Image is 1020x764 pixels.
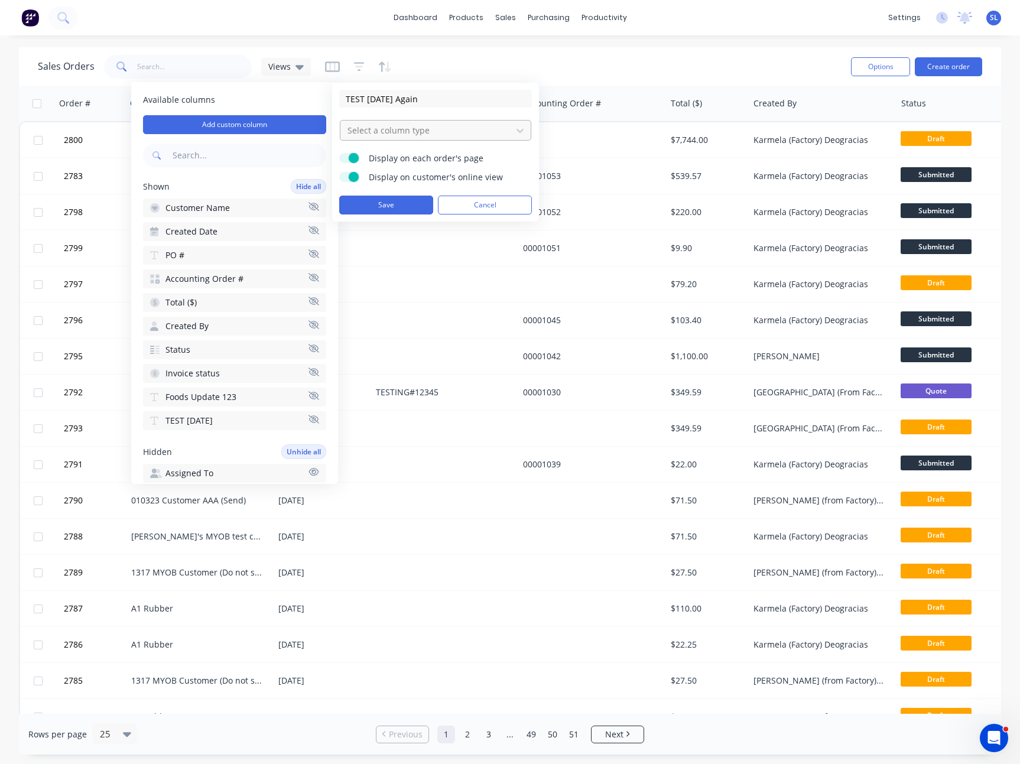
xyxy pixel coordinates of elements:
[165,415,213,427] span: TEST [DATE]
[60,411,131,446] button: 2793
[901,347,972,362] span: Submitted
[901,456,972,470] span: Submitted
[851,57,910,76] button: Options
[281,444,326,459] button: Unhide all
[671,206,740,218] div: $220.00
[143,446,172,458] span: Hidden
[671,675,740,687] div: $27.50
[165,249,184,261] span: PO #
[137,55,252,79] input: Search...
[369,171,517,183] span: Display on customer's online view
[143,388,326,407] button: Foods Update 123
[523,206,654,218] div: 00001052
[376,386,507,398] div: TESTING#12345
[60,375,131,410] button: 2792
[523,386,654,398] div: 00001030
[339,90,532,108] input: Enter column name...
[753,278,885,290] div: Karmela (Factory) Deogracias
[901,672,972,687] span: Draft
[544,726,561,743] a: Page 50
[60,699,131,734] button: 2784
[671,603,740,615] div: $110.00
[60,483,131,518] button: 2790
[671,531,740,542] div: $71.50
[671,242,740,254] div: $9.90
[437,726,455,743] a: Page 1 is your current page
[64,386,83,398] span: 2792
[60,339,131,374] button: 2795
[165,226,217,238] span: Created Date
[143,246,326,265] button: PO #
[60,230,131,266] button: 2799
[143,364,326,383] button: Invoice status
[268,60,291,73] span: Views
[165,297,197,308] span: Total ($)
[753,134,885,146] div: Karmela (Factory) Deogracias
[165,368,220,379] span: Invoice status
[671,459,740,470] div: $22.00
[753,459,885,470] div: Karmela (Factory) Deogracias
[671,97,702,109] div: Total ($)
[576,9,633,27] div: productivity
[64,459,83,470] span: 2791
[592,729,644,740] a: Next page
[278,639,366,651] div: [DATE]
[64,278,83,290] span: 2797
[143,411,326,430] button: TEST [DATE]
[523,350,654,362] div: 00001042
[143,94,326,106] span: Available columns
[60,555,131,590] button: 2789
[38,61,95,72] h1: Sales Orders
[60,519,131,554] button: 2788
[64,711,83,723] span: 2784
[753,531,885,542] div: Karmela (Factory) Deogracias
[671,314,740,326] div: $103.40
[915,57,982,76] button: Create order
[131,567,262,578] div: 1317 MYOB Customer (Do not send)
[143,115,326,134] button: Add custom column
[60,663,131,698] button: 2785
[143,222,326,241] button: Created Date
[522,9,576,27] div: purchasing
[901,275,972,290] span: Draft
[901,708,972,723] span: Draft
[901,239,972,254] span: Submitted
[753,639,885,651] div: Karmela (Factory) Deogracias
[143,317,326,336] button: Created By
[143,181,170,193] span: Shown
[278,603,366,615] div: [DATE]
[671,134,740,146] div: $7,744.00
[901,131,972,146] span: Draft
[278,567,366,578] div: [DATE]
[438,196,532,214] button: Cancel
[339,196,433,214] button: Save
[143,464,326,483] button: Assigned To
[60,194,131,230] button: 2798
[389,729,423,740] span: Previous
[882,9,927,27] div: settings
[165,467,213,479] span: Assigned To
[64,422,83,434] span: 2793
[753,495,885,506] div: [PERSON_NAME] (from Factory) [GEOGRAPHIC_DATA]
[64,531,83,542] span: 2788
[60,158,131,194] button: 2783
[165,273,243,285] span: Accounting Order #
[671,495,740,506] div: $71.50
[753,675,885,687] div: [PERSON_NAME] (from Factory) [GEOGRAPHIC_DATA]
[60,447,131,482] button: 2791
[28,729,87,740] span: Rows per page
[388,9,443,27] a: dashboard
[901,420,972,434] span: Draft
[753,350,885,362] div: [PERSON_NAME]
[523,242,654,254] div: 00001051
[753,603,885,615] div: Karmela (Factory) Deogracias
[523,97,601,109] div: Accounting Order #
[278,495,366,506] div: [DATE]
[143,199,326,217] button: Customer Name
[64,675,83,687] span: 2785
[165,391,236,403] span: Foods Update 123
[443,9,489,27] div: products
[64,350,83,362] span: 2795
[170,144,326,167] input: Search...
[901,528,972,542] span: Draft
